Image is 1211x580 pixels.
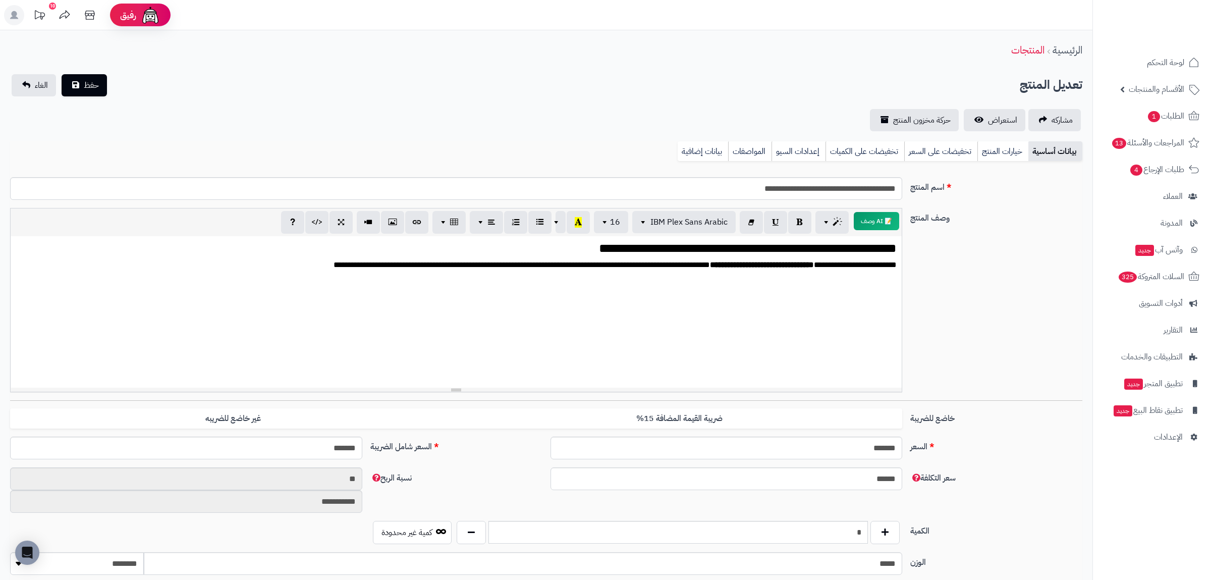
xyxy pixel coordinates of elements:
[632,211,736,233] button: IBM Plex Sans Arabic
[456,408,902,429] label: ضريبة القيمة المضافة 15%
[910,472,956,484] span: سعر التكلفة
[906,408,1086,425] label: خاضع للضريبة
[1099,211,1205,235] a: المدونة
[988,114,1017,126] span: استعراض
[977,141,1028,162] a: خيارات المنتج
[12,74,56,96] a: الغاء
[1028,109,1081,131] a: مشاركه
[1118,270,1184,284] span: السلات المتروكة
[1139,296,1183,310] span: أدوات التسويق
[906,552,1086,568] label: الوزن
[140,5,160,25] img: ai-face.png
[1161,216,1183,230] span: المدونة
[594,211,628,233] button: 16
[1121,350,1183,364] span: التطبيقات والخدمات
[1053,42,1082,58] a: الرئيسية
[1028,141,1082,162] a: بيانات أساسية
[650,216,728,228] span: IBM Plex Sans Arabic
[678,141,728,162] a: بيانات إضافية
[1099,398,1205,423] a: تطبيق نقاط البيعجديد
[728,141,772,162] a: المواصفات
[1129,163,1184,177] span: طلبات الإرجاع
[1123,377,1183,391] span: تطبيق المتجر
[1099,104,1205,128] a: الطلبات1
[1163,189,1183,203] span: العملاء
[1119,272,1137,283] span: 325
[1135,245,1154,256] span: جديد
[964,109,1025,131] a: استعراض
[1099,372,1205,396] a: تطبيق المتجرجديد
[49,3,56,10] div: 10
[1113,403,1183,417] span: تطبيق نقاط البيع
[27,5,52,28] a: تحديثات المنصة
[10,408,456,429] label: غير خاضع للضريبه
[1099,318,1205,342] a: التقارير
[1099,157,1205,182] a: طلبات الإرجاع4
[610,216,620,228] span: 16
[370,472,412,484] span: نسبة الربح
[1154,430,1183,444] span: الإعدادات
[35,79,48,91] span: الغاء
[893,114,951,126] span: حركة مخزون المنتج
[906,208,1086,224] label: وصف المنتج
[62,74,107,96] button: حفظ
[1099,50,1205,75] a: لوحة التحكم
[120,9,136,21] span: رفيق
[1111,136,1184,150] span: المراجعات والأسئلة
[1052,114,1073,126] span: مشاركه
[870,109,959,131] a: حركة مخزون المنتج
[1099,184,1205,208] a: العملاء
[1147,56,1184,70] span: لوحة التحكم
[854,212,899,230] button: 📝 AI وصف
[366,437,546,453] label: السعر شامل الضريبة
[1148,111,1160,122] span: 1
[906,521,1086,537] label: الكمية
[1099,291,1205,315] a: أدوات التسويق
[772,141,825,162] a: إعدادات السيو
[1099,238,1205,262] a: وآتس آبجديد
[1011,42,1044,58] a: المنتجات
[906,177,1086,193] label: اسم المنتج
[84,79,99,91] span: حفظ
[1164,323,1183,337] span: التقارير
[1099,265,1205,289] a: السلات المتروكة325
[1147,109,1184,123] span: الطلبات
[1134,243,1183,257] span: وآتس آب
[906,437,1086,453] label: السعر
[1112,138,1126,149] span: 13
[1099,425,1205,449] a: الإعدادات
[1099,345,1205,369] a: التطبيقات والخدمات
[825,141,904,162] a: تخفيضات على الكميات
[904,141,977,162] a: تخفيضات على السعر
[1124,379,1143,390] span: جديد
[1099,131,1205,155] a: المراجعات والأسئلة13
[15,541,39,565] div: Open Intercom Messenger
[1130,165,1142,176] span: 4
[1114,405,1132,416] span: جديد
[1129,82,1184,96] span: الأقسام والمنتجات
[1020,75,1082,95] h2: تعديل المنتج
